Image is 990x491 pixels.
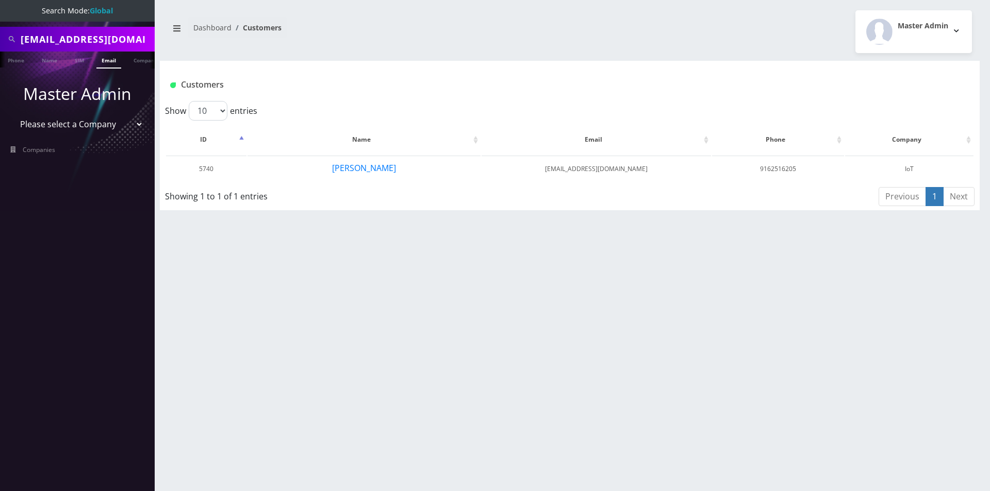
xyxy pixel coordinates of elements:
[168,17,562,46] nav: breadcrumb
[845,125,973,155] th: Company: activate to sort column ascending
[23,145,55,154] span: Companies
[70,52,89,67] a: SIM
[943,187,975,206] a: Next
[855,10,972,53] button: Master Admin
[21,29,152,49] input: Search All Companies
[898,22,948,30] h2: Master Admin
[193,23,232,32] a: Dashboard
[879,187,926,206] a: Previous
[166,156,246,182] td: 5740
[96,52,121,69] a: Email
[845,156,973,182] td: IoT
[128,52,163,67] a: Company
[37,52,62,67] a: Name
[712,125,844,155] th: Phone: activate to sort column ascending
[170,80,834,90] h1: Customers
[42,6,113,15] span: Search Mode:
[165,186,494,202] div: Showing 1 to 1 of 1 entries
[332,161,397,175] button: [PERSON_NAME]
[482,156,711,182] td: [EMAIL_ADDRESS][DOMAIN_NAME]
[926,187,944,206] a: 1
[247,125,481,155] th: Name: activate to sort column ascending
[166,125,246,155] th: ID: activate to sort column descending
[482,125,711,155] th: Email: activate to sort column ascending
[165,101,257,121] label: Show entries
[90,6,113,15] strong: Global
[712,156,844,182] td: 9162516205
[189,101,227,121] select: Showentries
[232,22,282,33] li: Customers
[3,52,29,67] a: Phone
